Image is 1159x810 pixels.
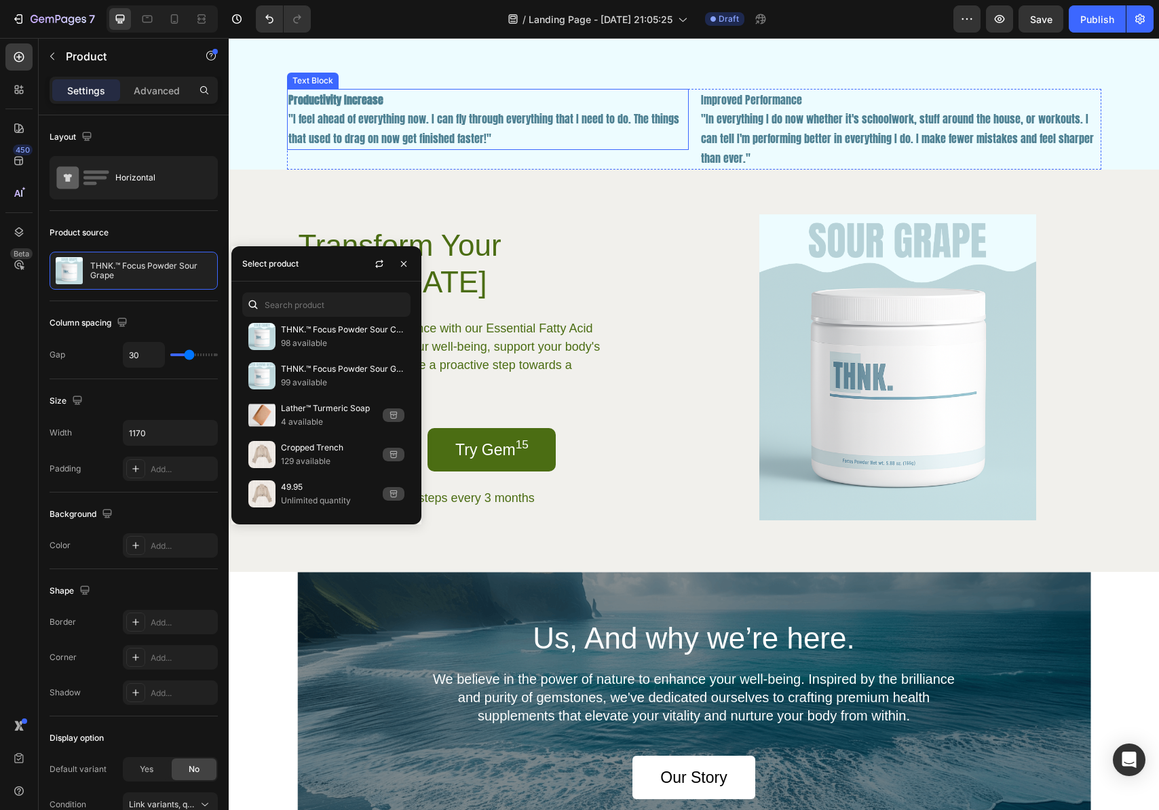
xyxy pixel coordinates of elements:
p: Unlimited quantity [281,494,377,507]
p: We believe in the power of nature to enhance your well-being. Inspired by the brilliance and puri... [191,632,739,687]
h2: Transform Your Health [DATE] [69,188,340,264]
div: Display option [50,732,104,744]
input: Auto [123,343,164,367]
p: 49.95 [281,480,377,494]
img: collections [248,323,275,350]
div: Color [50,539,71,552]
p: THNK.™ Focus Powder Sour Grape [90,261,212,280]
button: 7 [5,5,101,33]
div: Background [50,505,115,524]
div: Layout [50,128,95,147]
img: collections [248,362,275,389]
div: Try Gem [227,400,300,424]
div: Column spacing [50,314,130,332]
div: Shape [50,582,93,600]
p: THNK.™ Focus Powder Sour Gummi Worm [281,362,404,376]
p: 99 available [281,376,404,389]
div: Add... [151,617,214,629]
img: collections [248,402,275,429]
p: Our Story [432,730,498,750]
div: Gap [50,349,65,361]
p: Advanced [134,83,180,98]
div: 450 [13,144,33,155]
span: Draft [719,13,739,25]
img: collections [248,441,275,468]
p: Product [66,48,181,64]
p: THNK.™ Focus Powder Sour Candy [281,323,404,336]
span: Link variants, quantity <br> between same products [129,799,329,809]
img: product feature img [56,257,83,284]
span: No [189,763,199,775]
div: Add... [151,540,214,552]
span: Yes [140,763,153,775]
h2: Us, And why we’re here. [69,581,862,620]
div: Padding [50,463,81,475]
div: Add... [151,652,214,664]
p: Cropped Trench [281,441,377,455]
span: Save [1030,14,1052,25]
div: Product source [50,227,109,239]
div: Add... [151,687,214,699]
input: Auto [123,421,217,445]
p: Improved Performance [472,52,871,72]
p: 98 available [281,336,404,350]
div: Open Intercom Messenger [1113,744,1145,776]
p: 7 [89,11,95,27]
div: Corner [50,651,77,663]
button: Save [1019,5,1063,33]
p: "In everything I do now whether it's schoolwork, stuff around the house, or workouts. I can tell ... [472,71,871,130]
a: Our Story [404,718,526,761]
p: Experience the difference with our Essential Fatty Acid capsules. Enhance your well-being, suppor... [70,282,393,355]
p: 4 available [281,415,377,429]
div: Select product [242,258,299,270]
div: Width [50,427,72,439]
div: Shadow [50,687,81,699]
p: Settings [67,83,105,98]
p: 129 available [281,455,377,468]
div: Undo/Redo [256,5,311,33]
div: Horizontal [115,162,198,193]
div: Size [50,392,85,410]
span: / [522,12,526,26]
div: $29.95 [69,392,163,431]
div: Publish [1080,12,1114,26]
img: collections [248,480,275,507]
p: Delivered to your doorsteps every 3 months [70,451,454,469]
div: Default variant [50,763,107,775]
button: Try Gem<sup>15</sup> [199,390,327,433]
button: Publish [1069,5,1126,33]
div: Add... [151,463,214,476]
p: Lather™ Turmeric Soap [281,402,377,415]
div: Border [50,616,76,628]
input: Search in Settings & Advanced [242,292,411,317]
a: THNK.™ Focus Powder Sour Grape [531,176,807,483]
iframe: To enrich screen reader interactions, please activate Accessibility in Grammarly extension settings [229,38,1159,810]
span: Landing Page - [DATE] 21:05:25 [529,12,672,26]
div: Beta [10,248,33,259]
